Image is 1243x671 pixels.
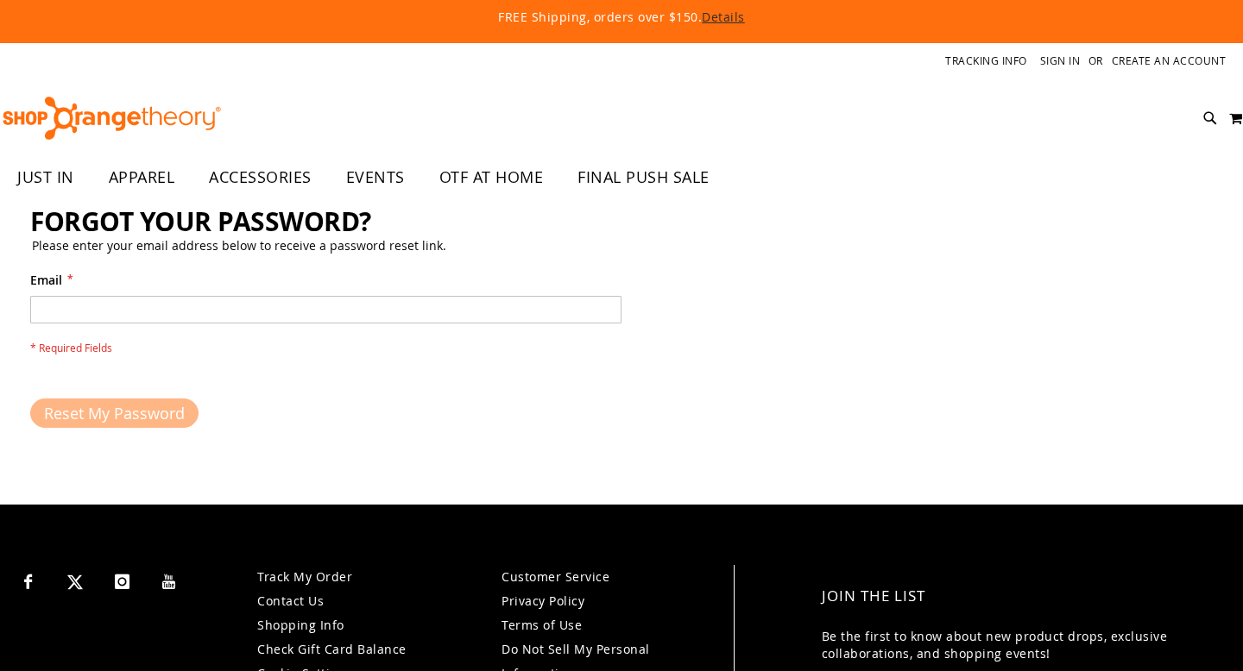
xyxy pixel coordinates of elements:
[104,9,1139,26] p: FREE Shipping, orders over $150.
[329,158,422,198] a: EVENTS
[192,158,329,198] a: ACCESSORIES
[30,237,448,254] legend: Please enter your email address below to receive a password reset link.
[346,158,405,197] span: EVENTS
[822,628,1210,662] p: Be the first to know about new product drops, exclusive collaborations, and shopping events!
[422,158,561,198] a: OTF AT HOME
[945,53,1027,68] a: Tracking Info
[30,204,371,239] span: Forgot Your Password?
[502,593,584,609] a: Privacy Policy
[1112,53,1227,68] a: Create an Account
[257,568,352,585] a: Track My Order
[577,158,710,197] span: FINAL PUSH SALE
[502,617,582,633] a: Terms of Use
[1040,53,1081,68] a: Sign In
[91,158,192,198] a: APPAREL
[702,9,745,25] a: Details
[67,574,83,590] img: Twitter
[30,341,621,355] span: * Required Fields
[13,565,43,595] a: Visit our Facebook page
[109,158,175,197] span: APPAREL
[822,574,1210,619] h4: Join the List
[560,158,727,198] a: FINAL PUSH SALE
[257,641,407,657] a: Check Gift Card Balance
[17,158,74,197] span: JUST IN
[107,565,137,595] a: Visit our Instagram page
[209,158,312,197] span: ACCESSORIES
[257,617,344,633] a: Shopping Info
[155,565,185,595] a: Visit our Youtube page
[257,593,324,609] a: Contact Us
[439,158,544,197] span: OTF AT HOME
[502,568,609,585] a: Customer Service
[60,565,91,595] a: Visit our X page
[30,272,62,289] span: Email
